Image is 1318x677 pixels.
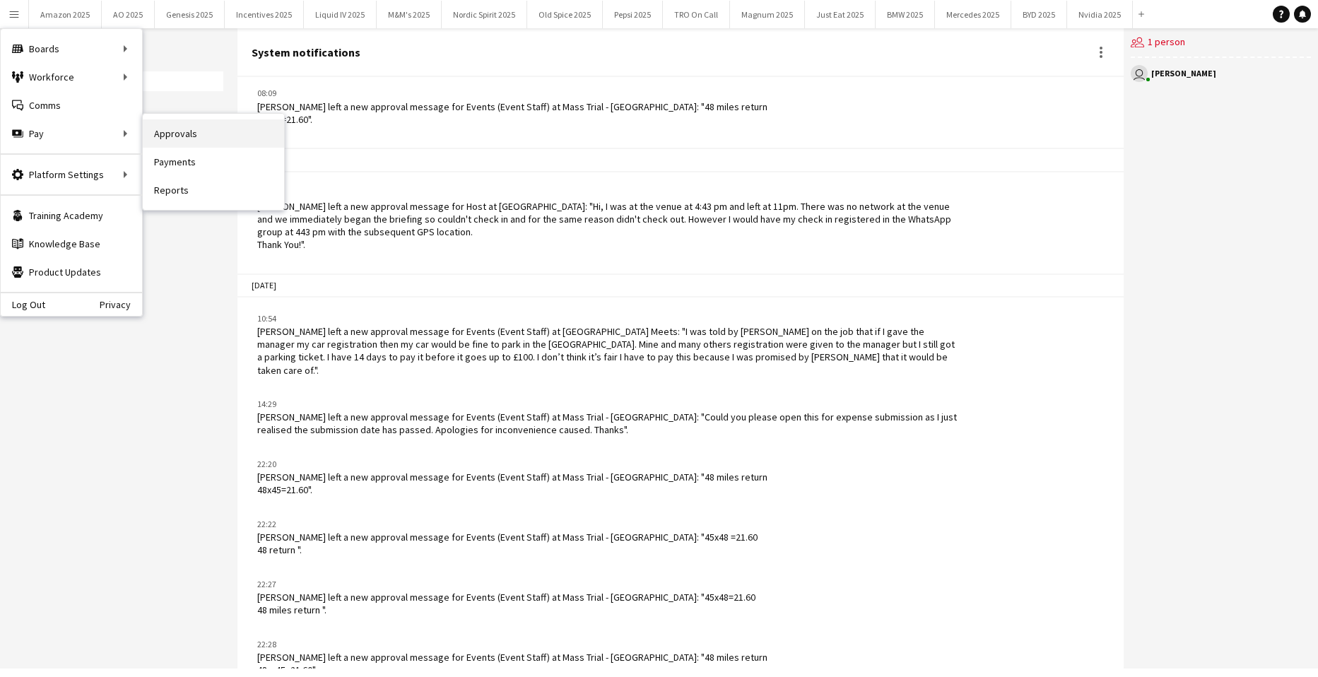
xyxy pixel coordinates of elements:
[1151,69,1216,78] div: [PERSON_NAME]
[257,591,755,616] div: [PERSON_NAME] left a new approval message for Events (Event Staff) at Mass Trial - [GEOGRAPHIC_DA...
[143,148,284,176] a: Payments
[1,35,142,63] div: Boards
[257,651,767,676] div: [PERSON_NAME] left a new approval message for Events (Event Staff) at Mass Trial - [GEOGRAPHIC_DA...
[257,398,960,411] div: 14:29
[603,1,663,28] button: Pepsi 2025
[805,1,876,28] button: Just Eat 2025
[442,1,527,28] button: Nordic Spirit 2025
[257,312,960,325] div: 10:54
[257,411,960,436] div: [PERSON_NAME] left a new approval message for Events (Event Staff) at Mass Trial - [GEOGRAPHIC_DA...
[257,187,960,200] div: 03:43
[237,273,1124,298] div: [DATE]
[935,1,1011,28] button: Mercedes 2025
[1,91,142,119] a: Comms
[527,1,603,28] button: Old Spice 2025
[304,1,377,28] button: Liquid IV 2025
[257,578,755,591] div: 22:27
[29,1,102,28] button: Amazon 2025
[1,258,142,286] a: Product Updates
[143,119,284,148] a: Approvals
[102,1,155,28] button: AO 2025
[730,1,805,28] button: Magnum 2025
[1,230,142,258] a: Knowledge Base
[100,299,142,310] a: Privacy
[155,1,225,28] button: Genesis 2025
[252,46,360,59] div: System notifications
[257,325,960,377] div: [PERSON_NAME] left a new approval message for Events (Event Staff) at [GEOGRAPHIC_DATA] Meets: "I...
[876,1,935,28] button: BMW 2025
[1,63,142,91] div: Workforce
[663,1,730,28] button: TRO On Call
[1,160,142,189] div: Platform Settings
[1,119,142,148] div: Pay
[257,471,767,496] div: [PERSON_NAME] left a new approval message for Events (Event Staff) at Mass Trial - [GEOGRAPHIC_DA...
[1067,1,1133,28] button: Nvidia 2025
[1131,28,1311,58] div: 1 person
[257,638,767,651] div: 22:28
[257,200,960,252] div: [PERSON_NAME] left a new approval message for Host at [GEOGRAPHIC_DATA]: "Hi, I was at the venue ...
[143,176,284,204] a: Reports
[237,148,1124,172] div: [DATE]
[257,100,767,126] div: [PERSON_NAME] left a new approval message for Events (Event Staff) at Mass Trial - [GEOGRAPHIC_DA...
[225,1,304,28] button: Incentives 2025
[257,531,758,556] div: [PERSON_NAME] left a new approval message for Events (Event Staff) at Mass Trial - [GEOGRAPHIC_DA...
[377,1,442,28] button: M&M's 2025
[257,458,767,471] div: 22:20
[257,518,758,531] div: 22:22
[257,87,767,100] div: 08:09
[1011,1,1067,28] button: BYD 2025
[1,201,142,230] a: Training Academy
[1,299,45,310] a: Log Out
